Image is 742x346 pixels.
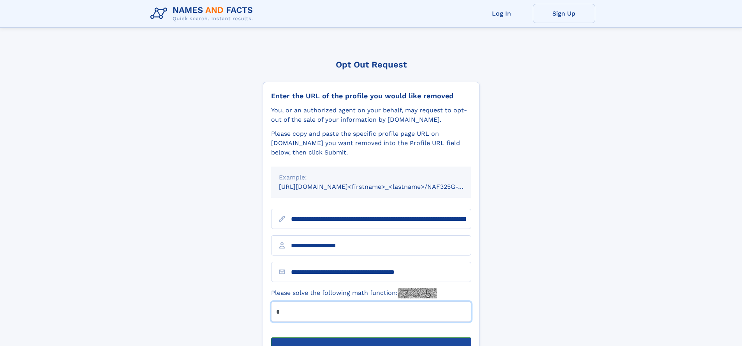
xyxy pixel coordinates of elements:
[279,183,486,190] small: [URL][DOMAIN_NAME]<firstname>_<lastname>/NAF325G-xxxxxxxx
[271,129,471,157] div: Please copy and paste the specific profile page URL on [DOMAIN_NAME] you want removed into the Pr...
[533,4,595,23] a: Sign Up
[263,60,479,69] div: Opt Out Request
[471,4,533,23] a: Log In
[279,173,464,182] div: Example:
[271,92,471,100] div: Enter the URL of the profile you would like removed
[271,106,471,124] div: You, or an authorized agent on your behalf, may request to opt-out of the sale of your informatio...
[271,288,437,298] label: Please solve the following math function:
[147,3,259,24] img: Logo Names and Facts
